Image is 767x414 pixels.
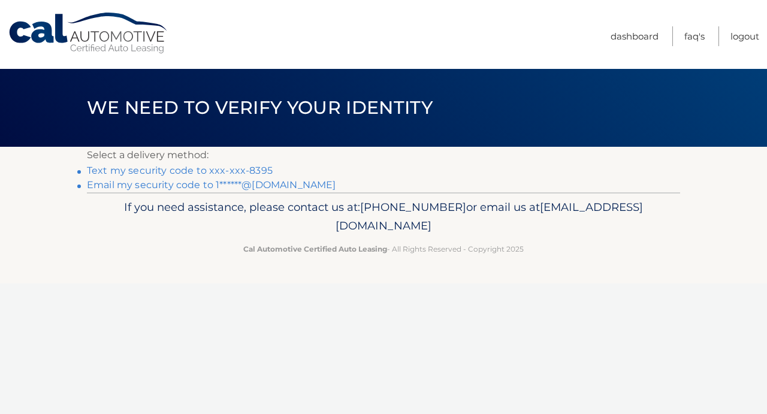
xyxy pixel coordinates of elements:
span: We need to verify your identity [87,96,433,119]
strong: Cal Automotive Certified Auto Leasing [243,244,387,253]
a: Logout [730,26,759,46]
a: Email my security code to 1******@[DOMAIN_NAME] [87,179,336,191]
p: - All Rights Reserved - Copyright 2025 [95,243,672,255]
p: If you need assistance, please contact us at: or email us at [95,198,672,236]
a: Dashboard [611,26,659,46]
a: Cal Automotive [8,12,170,55]
a: FAQ's [684,26,705,46]
p: Select a delivery method: [87,147,680,164]
a: Text my security code to xxx-xxx-8395 [87,165,273,176]
span: [PHONE_NUMBER] [360,200,466,214]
